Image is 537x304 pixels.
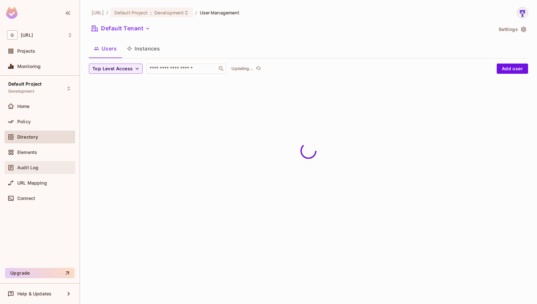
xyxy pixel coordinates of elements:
span: URL Mapping [17,180,47,186]
span: Projects [17,49,35,54]
span: Top Level Access [92,65,133,73]
button: Settings [496,24,528,34]
span: Click to refresh data [253,65,262,72]
p: Updating... [231,66,253,71]
span: Default Project [8,81,42,87]
img: SReyMgAAAABJRU5ErkJggg== [6,7,18,19]
button: Add user [497,64,528,74]
span: : [150,10,152,15]
span: Help & Updates [17,291,51,296]
span: Policy [17,119,31,124]
span: Default Project [114,10,148,16]
span: Elements [17,150,37,155]
span: the active workspace [91,10,104,16]
span: Workspace: genworx.ai [21,33,33,38]
span: Development [8,89,34,94]
button: Users [89,41,122,57]
span: Development [154,10,184,16]
span: refresh [256,65,261,72]
span: Home [17,104,30,109]
button: Top Level Access [89,64,143,74]
button: Instances [122,41,165,57]
button: Upgrade [5,268,74,278]
span: Audit Log [17,165,38,170]
span: User Management [200,10,240,16]
button: refresh [254,65,262,72]
li: / [195,10,197,16]
span: Monitoring [17,64,41,69]
button: Default Tenant [89,23,153,34]
span: Connect [17,196,35,201]
span: Directory [17,134,38,140]
span: G [7,30,18,40]
li: / [106,10,108,16]
img: sharmila@genworx.ai [517,7,528,18]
